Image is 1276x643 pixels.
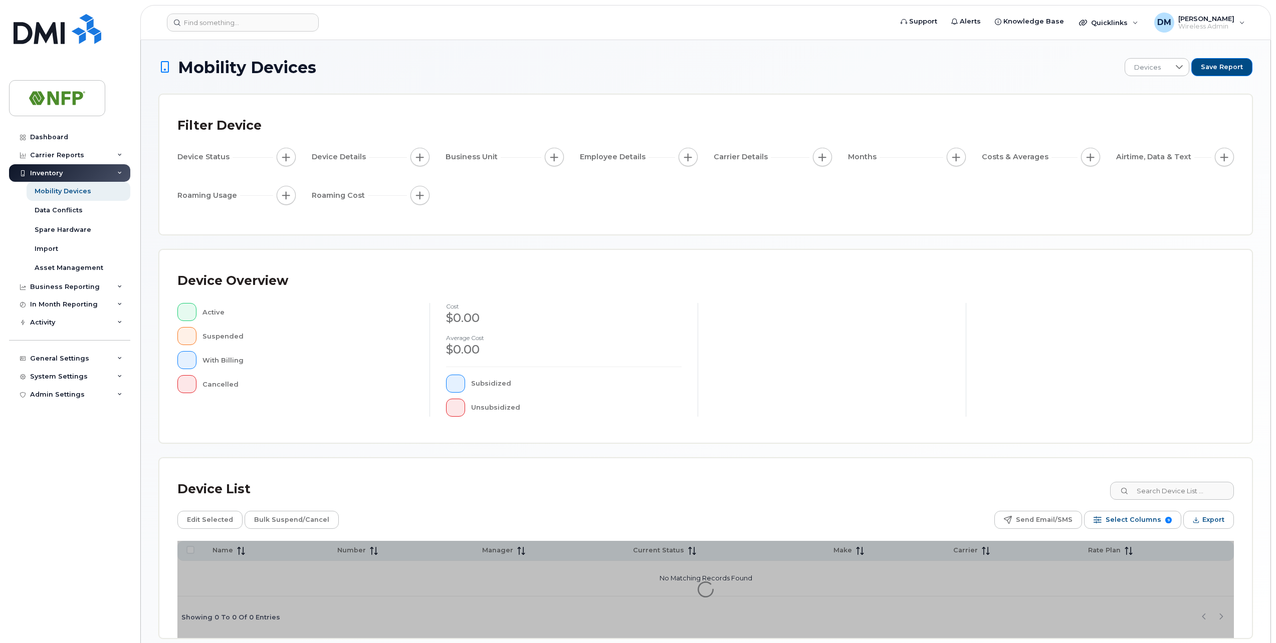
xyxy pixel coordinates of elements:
[1202,512,1224,527] span: Export
[202,327,414,345] div: Suspended
[177,152,233,162] span: Device Status
[471,375,682,393] div: Subsidized
[1125,59,1170,77] span: Devices
[1191,58,1252,76] button: Save Report
[254,512,329,527] span: Bulk Suspend/Cancel
[187,512,233,527] span: Edit Selected
[177,476,251,502] div: Device List
[580,152,649,162] span: Employee Details
[848,152,880,162] span: Months
[312,190,368,201] span: Roaming Cost
[202,375,414,393] div: Cancelled
[471,399,682,417] div: Unsubsidized
[245,511,339,529] button: Bulk Suspend/Cancel
[1016,512,1073,527] span: Send Email/SMS
[177,113,262,139] div: Filter Device
[312,152,369,162] span: Device Details
[446,152,501,162] span: Business Unit
[202,303,414,321] div: Active
[446,341,682,358] div: $0.00
[1110,482,1234,500] input: Search Device List ...
[177,511,243,529] button: Edit Selected
[982,152,1051,162] span: Costs & Averages
[1116,152,1194,162] span: Airtime, Data & Text
[446,335,682,341] h4: Average cost
[994,511,1082,529] button: Send Email/SMS
[446,309,682,327] div: $0.00
[1106,512,1161,527] span: Select Columns
[1183,511,1234,529] button: Export
[177,268,288,294] div: Device Overview
[1201,63,1243,72] span: Save Report
[202,351,414,369] div: With Billing
[1165,517,1172,523] span: 9
[178,59,316,76] span: Mobility Devices
[446,303,682,309] h4: cost
[1084,511,1181,529] button: Select Columns 9
[177,190,240,201] span: Roaming Usage
[714,152,771,162] span: Carrier Details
